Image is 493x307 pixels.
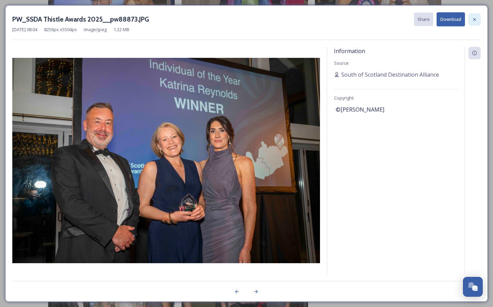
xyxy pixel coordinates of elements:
span: South of Scotland Destination Alliance [341,71,439,79]
button: Share [414,13,433,26]
img: PW_SSDA%20Thistle%20Awards%202025__pw88873.JPG [12,58,320,263]
span: [DATE] 08:04 [12,26,37,33]
span: Copyright [334,95,354,101]
button: Open Chat [463,277,483,297]
button: Download [437,12,465,26]
span: 8256 px x 5504 px [44,26,77,33]
span: Information [334,47,365,55]
span: Source [334,60,349,66]
h3: PW_SSDA Thistle Awards 2025__pw88873.JPG [12,14,149,24]
span: 1.22 MB [114,26,129,33]
span: ©[PERSON_NAME] [336,105,384,114]
span: image/jpeg [84,26,107,33]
